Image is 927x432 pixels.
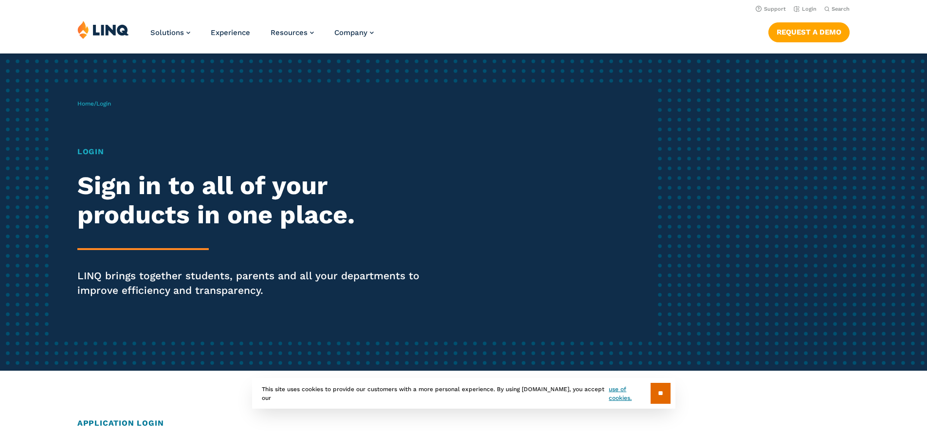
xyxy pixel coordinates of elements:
[334,28,374,37] a: Company
[150,20,374,53] nav: Primary Navigation
[334,28,367,37] span: Company
[77,171,435,230] h2: Sign in to all of your products in one place.
[609,385,650,402] a: use of cookies.
[756,6,786,12] a: Support
[150,28,184,37] span: Solutions
[768,22,850,42] a: Request a Demo
[824,5,850,13] button: Open Search Bar
[252,378,675,409] div: This site uses cookies to provide our customers with a more personal experience. By using [DOMAIN...
[77,100,111,107] span: /
[271,28,314,37] a: Resources
[96,100,111,107] span: Login
[794,6,817,12] a: Login
[271,28,308,37] span: Resources
[832,6,850,12] span: Search
[77,20,129,39] img: LINQ | K‑12 Software
[768,20,850,42] nav: Button Navigation
[77,100,94,107] a: Home
[77,146,435,158] h1: Login
[77,269,435,298] p: LINQ brings together students, parents and all your departments to improve efficiency and transpa...
[150,28,190,37] a: Solutions
[211,28,250,37] a: Experience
